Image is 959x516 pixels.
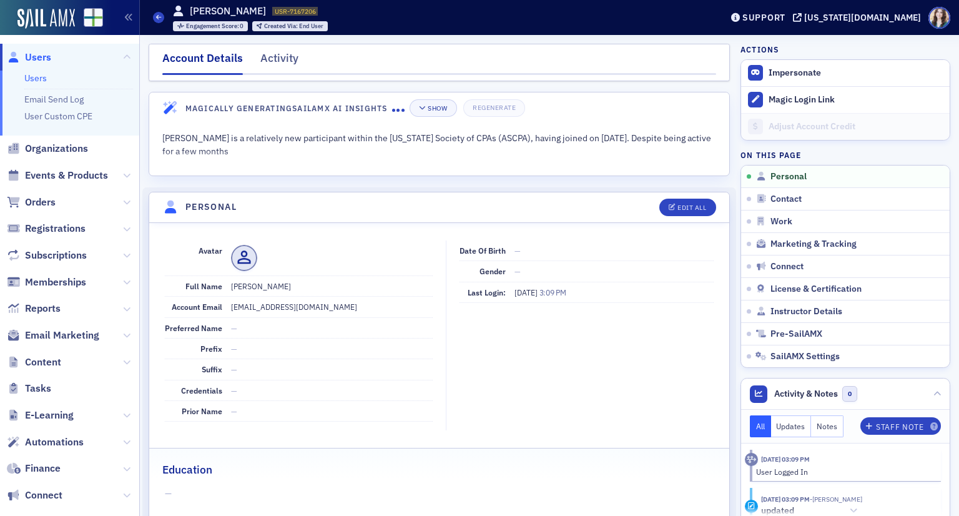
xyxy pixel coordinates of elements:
[7,169,108,182] a: Events & Products
[185,281,222,291] span: Full Name
[769,94,943,106] div: Magic Login Link
[7,142,88,156] a: Organizations
[659,199,716,216] button: Edit All
[7,275,86,289] a: Memberships
[774,387,838,400] span: Activity & Notes
[770,351,840,362] span: SailAMX Settings
[771,415,812,437] button: Updates
[231,406,237,416] span: —
[770,171,807,182] span: Personal
[770,239,857,250] span: Marketing & Tracking
[750,415,771,437] button: All
[186,23,244,30] div: 0
[84,8,103,27] img: SailAMX
[677,204,706,211] div: Edit All
[928,7,950,29] span: Profile
[7,329,99,342] a: Email Marketing
[514,266,521,276] span: —
[25,382,51,395] span: Tasks
[7,382,51,395] a: Tasks
[231,385,237,395] span: —
[7,355,61,369] a: Content
[181,385,222,395] span: Credentials
[539,287,566,297] span: 3:09 PM
[741,113,950,140] a: Adjust Account Credit
[842,386,858,402] span: 0
[25,142,88,156] span: Organizations
[25,462,61,475] span: Finance
[25,435,84,449] span: Automations
[165,487,714,500] span: —
[756,466,933,477] div: User Logged In
[410,99,456,117] button: Show
[275,7,316,16] span: USR-7167206
[793,13,925,22] button: [US_STATE][DOMAIN_NAME]
[7,51,51,64] a: Users
[860,417,941,435] button: Staff Note
[7,435,84,449] a: Automations
[804,12,921,23] div: [US_STATE][DOMAIN_NAME]
[172,302,222,312] span: Account Email
[761,455,810,464] time: 8/12/2025 03:09 PM
[741,86,950,113] button: Magic Login Link
[199,246,222,256] span: Avatar
[745,500,758,513] div: Update
[182,406,222,416] span: Prior Name
[876,424,923,430] div: Staff Note
[264,22,299,30] span: Created Via :
[7,462,61,475] a: Finance
[770,306,842,317] span: Instructor Details
[811,415,843,437] button: Notes
[25,169,108,182] span: Events & Products
[810,495,862,504] span: James Thomas
[742,12,785,23] div: Support
[231,323,237,333] span: —
[468,287,506,297] span: Last Login:
[25,275,86,289] span: Memberships
[7,222,86,236] a: Registrations
[770,261,804,272] span: Connect
[185,102,392,114] h4: Magically Generating SailAMX AI Insights
[260,50,298,73] div: Activity
[264,23,323,30] div: End User
[740,149,950,161] h4: On this page
[173,21,248,31] div: Engagement Score: 0
[770,216,792,227] span: Work
[460,246,506,256] span: Date of Birth
[75,8,103,29] a: View Homepage
[745,453,758,466] div: Activity
[165,323,222,333] span: Preferred Name
[7,409,74,422] a: E-Learning
[200,344,222,354] span: Prefix
[25,329,99,342] span: Email Marketing
[231,344,237,354] span: —
[185,201,237,214] h4: Personal
[770,284,862,295] span: License & Certification
[231,364,237,374] span: —
[25,489,62,502] span: Connect
[514,246,521,256] span: —
[761,495,810,504] time: 8/12/2025 03:09 PM
[463,99,525,117] button: Regenerate
[25,355,61,369] span: Content
[7,489,62,502] a: Connect
[24,111,92,122] a: User Custom CPE
[7,196,56,209] a: Orders
[25,302,61,315] span: Reports
[7,302,61,315] a: Reports
[25,222,86,236] span: Registrations
[514,287,539,297] span: [DATE]
[231,297,433,317] dd: [EMAIL_ADDRESS][DOMAIN_NAME]
[162,462,212,478] h2: Education
[770,194,802,205] span: Contact
[17,9,75,29] img: SailAMX
[162,50,243,75] div: Account Details
[186,22,240,30] span: Engagement Score :
[25,51,51,64] span: Users
[231,276,433,296] dd: [PERSON_NAME]
[25,409,74,422] span: E-Learning
[202,364,222,374] span: Suffix
[24,94,84,105] a: Email Send Log
[25,249,87,262] span: Subscriptions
